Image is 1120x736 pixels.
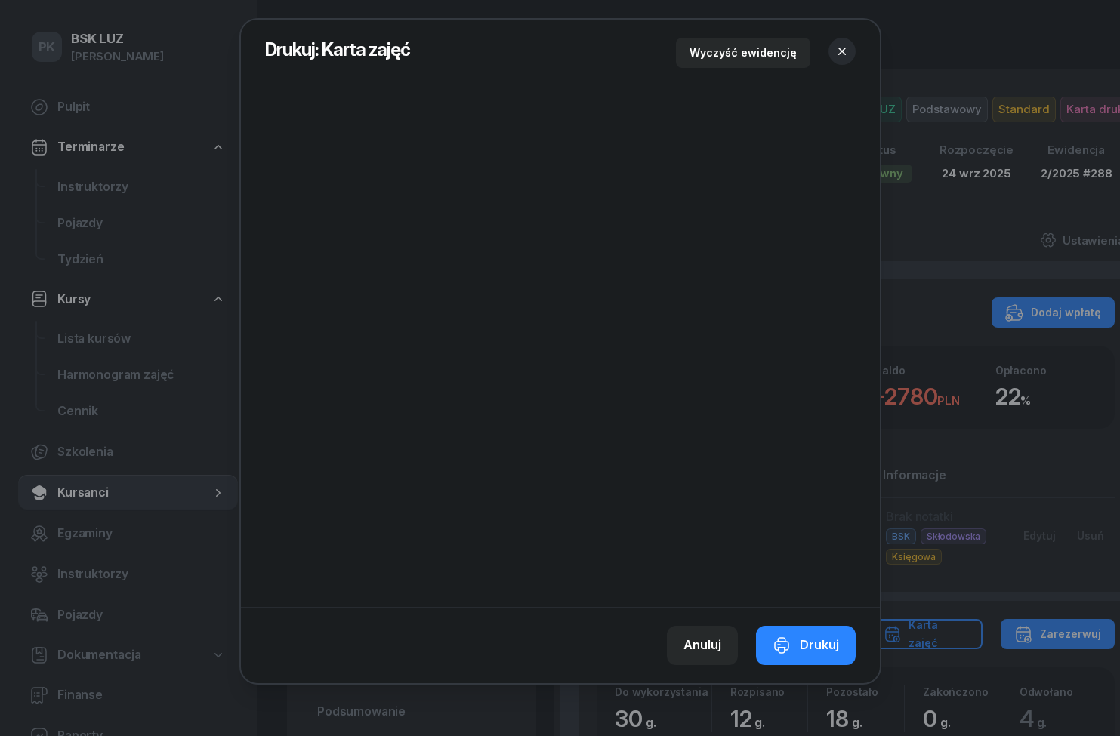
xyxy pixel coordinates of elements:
button: Drukuj [756,626,856,665]
div: Anuluj [683,636,721,655]
div: Drukuj [773,636,839,655]
div: Wyczyść ewidencję [690,44,797,62]
button: Wyczyść ewidencję [676,38,810,68]
span: Drukuj: Karta zajęć [265,38,410,60]
button: Anuluj [667,626,738,665]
